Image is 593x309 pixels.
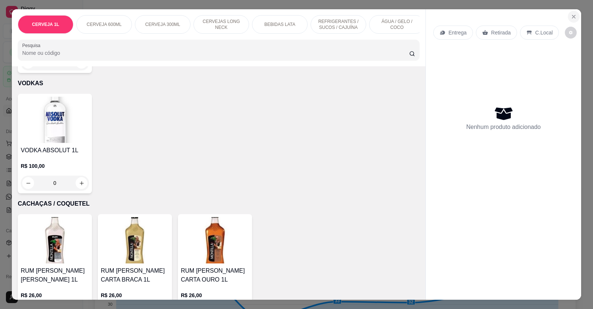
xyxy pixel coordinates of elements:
[101,217,169,263] img: product-image
[76,177,87,189] button: increase-product-quantity
[264,21,295,27] p: BEBIDAS LATA
[22,177,34,189] button: decrease-product-quantity
[181,217,249,263] img: product-image
[18,79,420,88] p: VODKAS
[21,292,89,299] p: R$ 26,00
[87,21,122,27] p: CERVEJA 600ML
[21,217,89,263] img: product-image
[21,97,89,143] img: product-image
[200,19,243,30] p: CERVEJAS LONG NECK
[21,162,89,170] p: R$ 100,00
[21,146,89,155] h4: VODKA ABSOLUT 1L
[565,27,577,39] button: decrease-product-quantity
[375,19,418,30] p: ÁGUA / GELO / COCO
[535,29,553,36] p: C.Local
[22,42,43,49] label: Pesquisa
[22,49,409,57] input: Pesquisa
[448,29,467,36] p: Entrega
[317,19,360,30] p: REFRIGERANTES / SUCOS / CAJUÍNA
[101,266,169,284] h4: RUM [PERSON_NAME] CARTA BRACA 1L
[32,21,59,27] p: CERVEJA 1L
[181,292,249,299] p: R$ 26,00
[101,292,169,299] p: R$ 26,00
[145,21,180,27] p: CERVEJA 300ML
[181,266,249,284] h4: RUM [PERSON_NAME] CARTA OURO 1L
[18,199,420,208] p: CACHAÇAS / COQUETEL
[568,11,580,23] button: Close
[21,266,89,284] h4: RUM [PERSON_NAME] [PERSON_NAME] 1L
[466,123,541,132] p: Nenhum produto adicionado
[491,29,511,36] p: Retirada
